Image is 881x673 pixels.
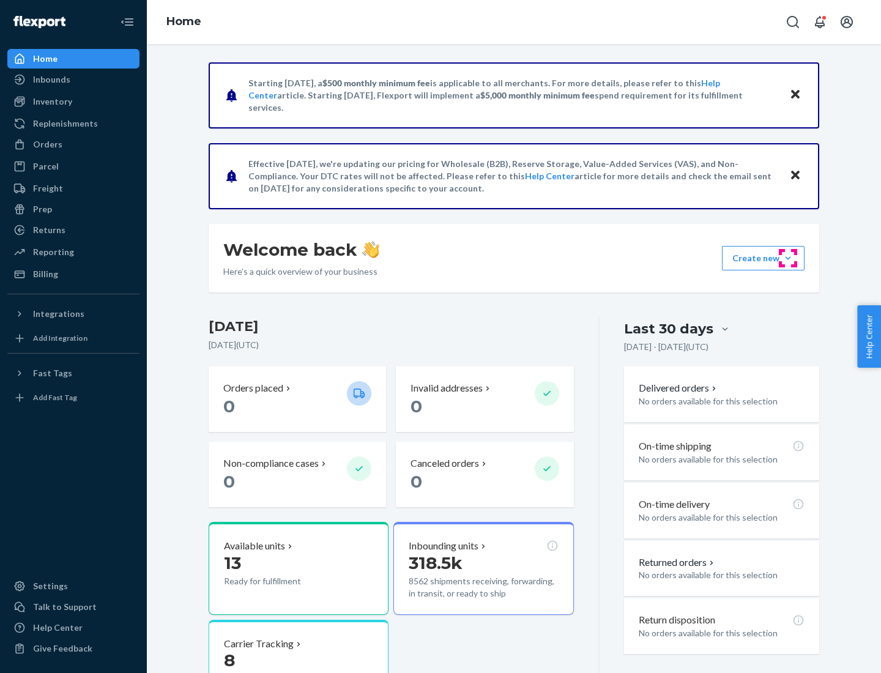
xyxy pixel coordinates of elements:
[33,367,72,379] div: Fast Tags
[409,552,463,573] span: 318.5k
[223,456,319,470] p: Non-compliance cases
[224,637,294,651] p: Carrier Tracking
[33,203,52,215] div: Prep
[7,618,139,638] a: Help Center
[7,242,139,262] a: Reporting
[33,95,72,108] div: Inventory
[362,241,379,258] img: hand-wave emoji
[781,10,805,34] button: Open Search Box
[7,264,139,284] a: Billing
[639,381,719,395] button: Delivered orders
[409,539,478,553] p: Inbounding units
[33,601,97,613] div: Talk to Support
[33,392,77,403] div: Add Fast Tag
[224,650,235,671] span: 8
[7,220,139,240] a: Returns
[248,158,778,195] p: Effective [DATE], we're updating our pricing for Wholesale (B2B), Reserve Storage, Value-Added Se...
[7,363,139,383] button: Fast Tags
[7,304,139,324] button: Integrations
[639,627,805,639] p: No orders available for this selection
[7,135,139,154] a: Orders
[33,580,68,592] div: Settings
[7,49,139,69] a: Home
[787,86,803,104] button: Close
[7,157,139,176] a: Parcel
[209,366,386,432] button: Orders placed 0
[209,442,386,507] button: Non-compliance cases 0
[624,341,708,353] p: [DATE] - [DATE] ( UTC )
[13,16,65,28] img: Flexport logo
[223,471,235,492] span: 0
[7,114,139,133] a: Replenishments
[33,246,74,258] div: Reporting
[33,224,65,236] div: Returns
[480,90,595,100] span: $5,000 monthly minimum fee
[223,239,379,261] h1: Welcome back
[393,522,573,615] button: Inbounding units318.5k8562 shipments receiving, forwarding, in transit, or ready to ship
[166,15,201,28] a: Home
[639,497,710,511] p: On-time delivery
[411,396,422,417] span: 0
[33,117,98,130] div: Replenishments
[639,395,805,407] p: No orders available for this selection
[7,199,139,219] a: Prep
[33,160,59,173] div: Parcel
[525,171,574,181] a: Help Center
[209,522,388,615] button: Available units13Ready for fulfillment
[7,92,139,111] a: Inventory
[7,576,139,596] a: Settings
[33,622,83,634] div: Help Center
[33,53,58,65] div: Home
[7,329,139,348] a: Add Integration
[322,78,430,88] span: $500 monthly minimum fee
[224,575,337,587] p: Ready for fulfillment
[7,639,139,658] button: Give Feedback
[639,439,712,453] p: On-time shipping
[33,642,92,655] div: Give Feedback
[33,268,58,280] div: Billing
[33,333,87,343] div: Add Integration
[639,511,805,524] p: No orders available for this selection
[808,10,832,34] button: Open notifications
[7,70,139,89] a: Inbounds
[639,613,715,627] p: Return disposition
[157,4,211,40] ol: breadcrumbs
[223,381,283,395] p: Orders placed
[7,597,139,617] a: Talk to Support
[209,339,574,351] p: [DATE] ( UTC )
[396,366,573,432] button: Invalid addresses 0
[639,453,805,466] p: No orders available for this selection
[223,396,235,417] span: 0
[33,182,63,195] div: Freight
[411,471,422,492] span: 0
[223,266,379,278] p: Here’s a quick overview of your business
[639,556,716,570] button: Returned orders
[7,179,139,198] a: Freight
[7,388,139,407] a: Add Fast Tag
[411,456,479,470] p: Canceled orders
[722,246,805,270] button: Create new
[787,167,803,185] button: Close
[639,569,805,581] p: No orders available for this selection
[248,77,778,114] p: Starting [DATE], a is applicable to all merchants. For more details, please refer to this article...
[209,317,574,336] h3: [DATE]
[857,305,881,368] button: Help Center
[33,73,70,86] div: Inbounds
[835,10,859,34] button: Open account menu
[33,138,62,151] div: Orders
[224,552,241,573] span: 13
[409,575,558,600] p: 8562 shipments receiving, forwarding, in transit, or ready to ship
[33,308,84,320] div: Integrations
[224,539,285,553] p: Available units
[396,442,573,507] button: Canceled orders 0
[115,10,139,34] button: Close Navigation
[411,381,483,395] p: Invalid addresses
[624,319,713,338] div: Last 30 days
